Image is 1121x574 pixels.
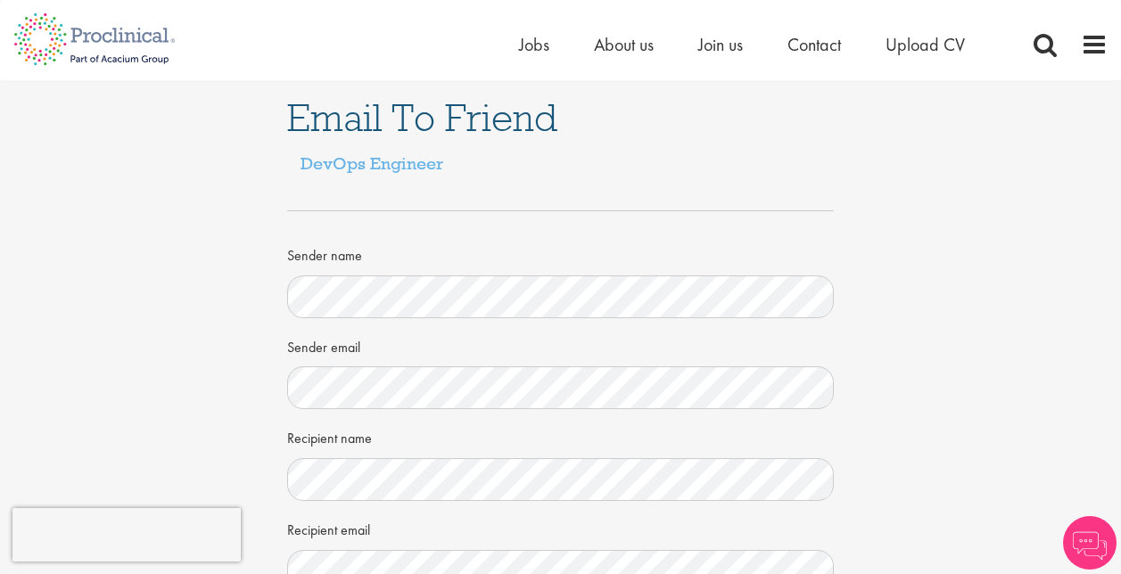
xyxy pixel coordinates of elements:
[287,422,372,449] label: Recipient name
[301,152,443,174] a: DevOps Engineer
[594,33,654,56] a: About us
[886,33,965,56] a: Upload CV
[287,332,360,358] label: Sender email
[287,94,557,142] span: Email To Friend
[1063,516,1117,570] img: Chatbot
[287,240,362,266] label: Sender name
[519,33,549,56] a: Jobs
[698,33,743,56] a: Join us
[12,508,241,562] iframe: reCAPTCHA
[787,33,841,56] a: Contact
[287,514,370,541] label: Recipient email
